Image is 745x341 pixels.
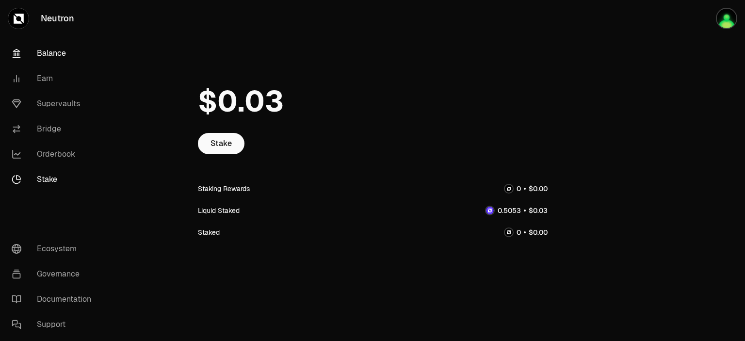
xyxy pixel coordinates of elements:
[4,41,105,66] a: Balance
[4,116,105,142] a: Bridge
[505,228,513,236] img: NTRN Logo
[198,133,244,154] a: Stake
[717,9,736,28] img: Shotmaker
[4,287,105,312] a: Documentation
[4,66,105,91] a: Earn
[198,184,250,194] div: Staking Rewards
[4,142,105,167] a: Orderbook
[4,261,105,287] a: Governance
[486,207,494,214] img: dNTRN Logo
[198,227,220,237] div: Staked
[198,206,240,215] div: Liquid Staked
[4,312,105,337] a: Support
[4,91,105,116] a: Supervaults
[4,236,105,261] a: Ecosystem
[4,167,105,192] a: Stake
[505,185,513,193] img: NTRN Logo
